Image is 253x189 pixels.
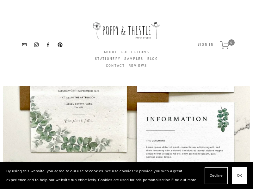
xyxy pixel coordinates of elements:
[121,49,149,56] a: Collections
[205,167,228,184] button: Decline
[129,62,147,69] a: Reviews
[6,167,198,185] p: By using this website, you agree to our use of cookies. We use cookies to provide you with a grea...
[171,177,196,182] a: Find out more
[106,62,125,69] a: Contact
[198,43,214,46] button: Sign In
[93,22,161,41] img: Poppy &amp; Thistle
[210,171,223,180] span: Decline
[237,171,242,180] span: OK
[228,39,235,46] span: 0
[124,55,143,62] a: Samples
[104,50,117,54] a: About
[217,34,238,56] a: 0 items in cart
[232,167,247,184] button: OK
[95,57,120,60] a: Stationery
[147,55,158,62] a: Blog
